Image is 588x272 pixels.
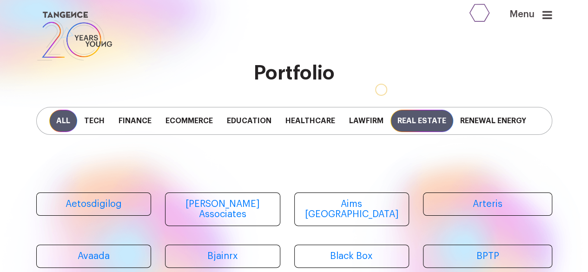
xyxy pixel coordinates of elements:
[423,192,552,216] a: Arteris
[423,245,552,268] a: BPTP
[294,192,410,226] a: Aims [GEOGRAPHIC_DATA]
[112,110,159,132] span: Finance
[342,110,390,132] span: Lawfirm
[165,245,280,268] a: Bjainrx
[49,110,77,132] span: All
[453,110,533,132] span: Renewal Energy
[390,110,453,132] span: Real Estate
[159,110,220,132] span: Ecommerce
[36,9,113,63] img: logo SVG
[36,245,152,268] a: Avaada
[278,110,342,132] span: Healthcare
[36,62,552,84] h2: Portfolio
[36,192,152,216] a: Aetosdigilog
[77,110,112,132] span: Tech
[533,110,585,132] span: Staffing
[220,110,278,132] span: Education
[165,192,280,226] a: [PERSON_NAME] Associates
[294,245,410,268] a: Black Box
